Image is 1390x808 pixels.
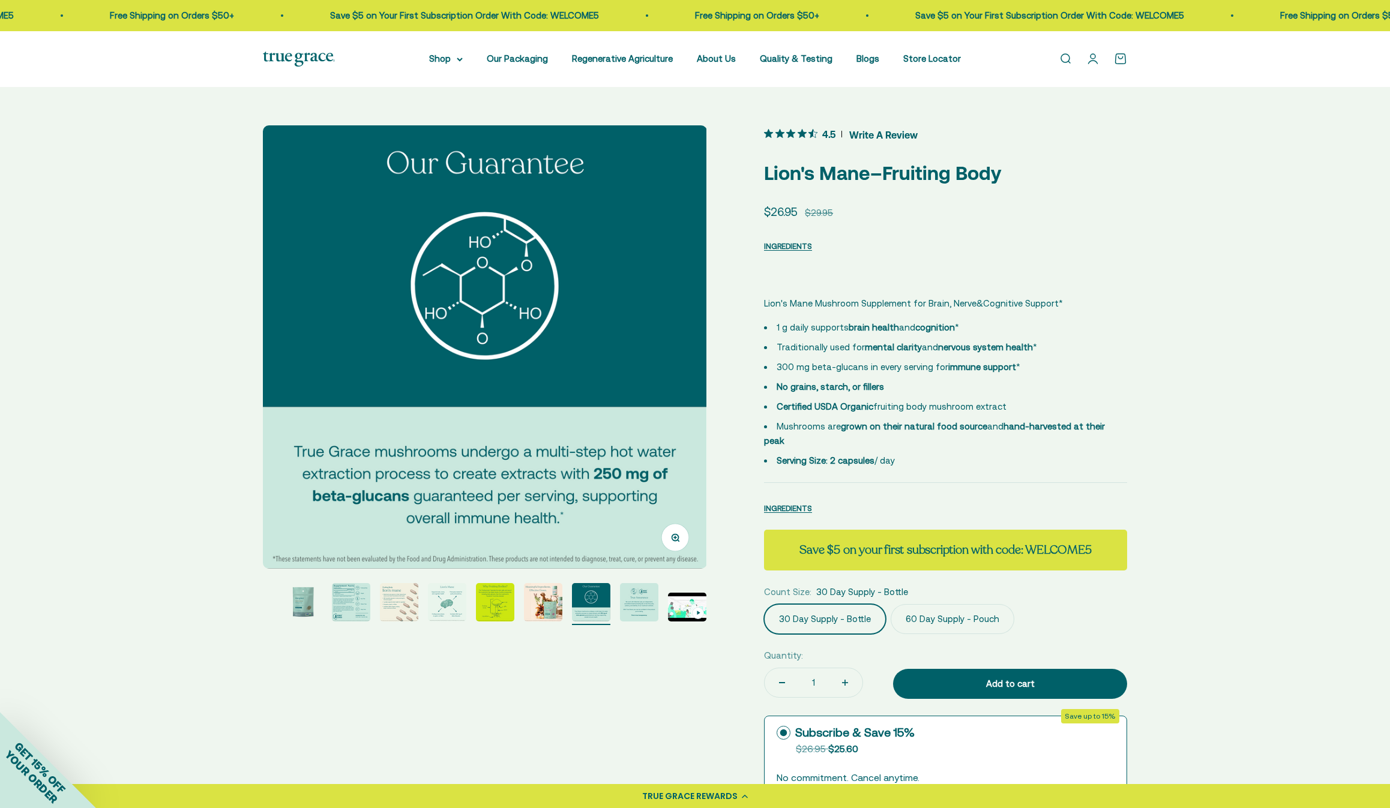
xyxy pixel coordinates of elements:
[764,242,812,251] span: INGREDIENTS
[777,322,959,332] span: 1 g daily supports and *
[777,362,1020,372] span: 300 mg beta-glucans in every serving for *
[263,125,706,569] img: True Grace mushrooms undergo a multi-step hot water extraction process to create extracts with 25...
[948,362,1016,372] strong: immune support
[764,239,812,253] button: INGREDIENTS
[524,583,562,625] button: Go to item 7
[428,583,466,621] img: Support brain, nerve, and cognitive health* Third part tested for purity and potency Fruiting bod...
[332,583,370,625] button: Go to item 3
[428,583,466,625] button: Go to item 5
[380,583,418,625] button: Go to item 4
[764,421,1105,446] span: Mushrooms are and
[572,583,610,625] button: Go to item 8
[917,677,1103,691] div: Add to cart
[330,8,599,23] p: Save $5 on Your First Subscription Order With Code: WELCOME5
[976,296,983,311] span: &
[856,53,879,64] a: Blogs
[893,669,1127,699] button: Add to cart
[110,10,234,20] a: Free Shipping on Orders $50+
[849,125,918,143] span: Write A Review
[849,322,899,332] strong: brain health
[284,583,322,625] button: Go to item 2
[828,668,862,697] button: Increase quantity
[476,583,514,621] img: The "fruiting body" (typically the stem, gills, and cap of the mushroom) has higher levels of act...
[764,298,976,308] span: Lion's Mane Mushroom Supplement for Brain, Nerve
[760,53,832,64] a: Quality & Testing
[284,583,322,621] img: Lion's Mane Mushroom Supplement for Brain, Nerve&Cognitive Support* - 1 g daily supports brain he...
[777,382,884,392] strong: No grains, starch, or fillers
[764,203,798,221] sale-price: $26.95
[620,583,658,625] button: Go to item 9
[620,583,658,621] img: We work with Alkemist Labs, an independent, accredited botanical testing lab, to test the purity,...
[764,504,812,513] span: INGREDIENTS
[938,342,1033,352] strong: nervous system health
[915,8,1184,23] p: Save $5 on Your First Subscription Order With Code: WELCOME5
[764,158,1127,188] p: Lion's Mane–Fruiting Body
[2,748,60,806] span: YOUR ORDER
[764,648,803,663] label: Quantity:
[764,125,918,143] button: 4.5 out 5 stars rating in total 12 reviews. Jump to reviews.
[915,322,955,332] strong: cognition
[487,53,548,64] a: Our Packaging
[476,583,514,625] button: Go to item 6
[764,501,812,515] button: INGREDIENTS
[903,53,961,64] a: Store Locator
[668,593,706,625] button: Go to item 10
[777,342,1037,352] span: Traditionally used for and *
[765,668,799,697] button: Decrease quantity
[642,790,738,803] div: TRUE GRACE REWARDS
[816,585,908,599] span: 30 Day Supply - Bottle
[983,296,1059,311] span: Cognitive Support
[764,400,1127,414] li: fruiting body mushroom extract
[380,583,418,621] img: - Mushrooms are grown on their natural food source and hand-harvested at their peak - 250 mg beta...
[12,740,68,795] span: GET 15% OFF
[429,52,463,66] summary: Shop
[841,421,987,431] strong: grown on their natural food source
[695,10,819,20] a: Free Shipping on Orders $50+
[572,583,610,621] img: True Grace mushrooms undergo a multi-step hot water extraction process to create extracts with 25...
[805,206,833,220] compare-at-price: $29.95
[332,583,370,621] img: Try Grvae full-spectrum mushroom extracts are crafted with intention. We start with the fruiting ...
[524,583,562,621] img: Meaningful Ingredients. Effective Doses.
[572,53,673,64] a: Regenerative Agriculture
[697,53,736,64] a: About Us
[777,401,873,411] strong: Certified USDA Organic
[799,542,1091,558] strong: Save $5 on your first subscription with code: WELCOME5
[777,455,874,465] strong: Serving Size: 2 capsules
[822,127,835,140] span: 4.5
[764,585,811,599] legend: Count Size:
[764,453,1127,468] li: / day
[865,342,922,352] strong: mental clarity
